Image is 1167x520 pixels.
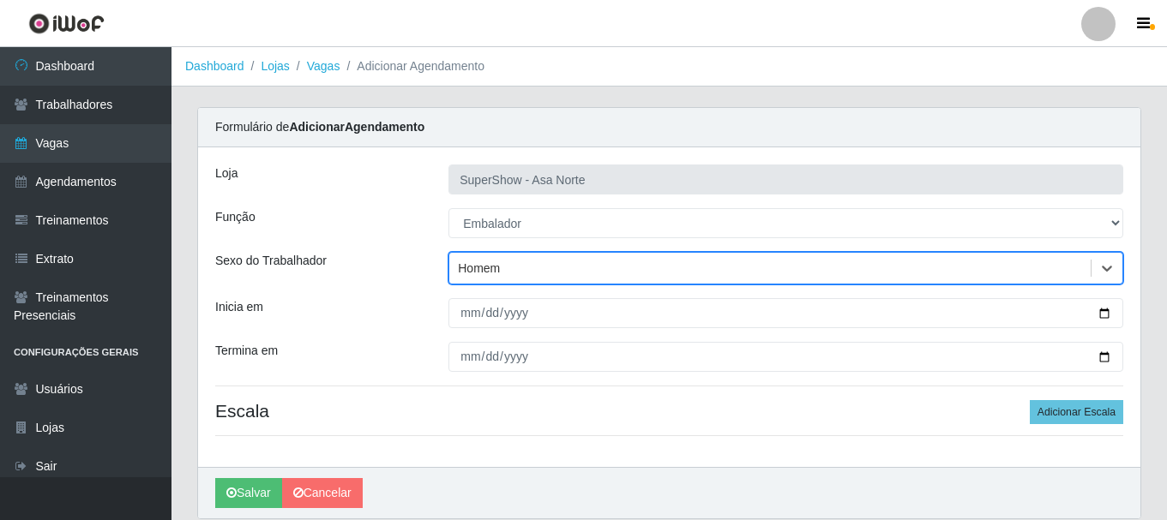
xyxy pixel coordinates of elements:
a: Vagas [307,59,340,73]
div: Homem [458,260,500,278]
input: 00/00/0000 [448,342,1123,372]
input: 00/00/0000 [448,298,1123,328]
img: CoreUI Logo [28,13,105,34]
a: Cancelar [282,478,363,508]
a: Lojas [261,59,289,73]
label: Função [215,208,256,226]
strong: Adicionar Agendamento [289,120,424,134]
button: Salvar [215,478,282,508]
label: Sexo do Trabalhador [215,252,327,270]
label: Inicia em [215,298,263,316]
button: Adicionar Escala [1030,400,1123,424]
a: Dashboard [185,59,244,73]
h4: Escala [215,400,1123,421]
li: Adicionar Agendamento [340,57,484,75]
div: Formulário de [198,108,1140,147]
label: Loja [215,164,238,182]
label: Termina em [215,342,278,360]
nav: breadcrumb [171,47,1167,87]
